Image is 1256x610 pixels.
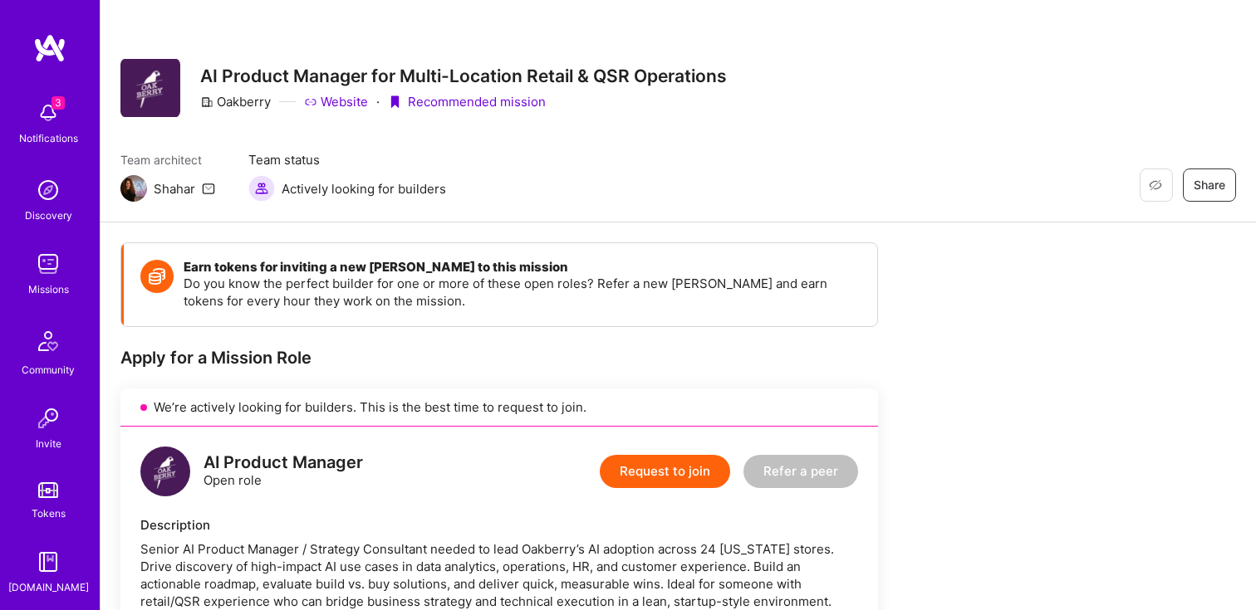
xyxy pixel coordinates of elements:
div: Open role [204,454,363,489]
div: Notifications [19,129,78,147]
img: guide book [32,545,65,578]
img: Team Architect [120,175,147,202]
div: [DOMAIN_NAME] [8,578,89,596]
span: Share [1194,177,1225,193]
i: icon Mail [202,182,215,195]
button: Share [1183,168,1236,202]
div: AI Product Manager [204,454,363,471]
span: Team status [248,151,446,168]
img: logo [140,447,190,496]
button: Request to join [600,455,730,488]
img: tokens [38,482,58,498]
img: teamwork [32,247,65,281]
div: We’re actively looking for builders. This is the best time to request to join. [120,388,878,427]
span: Actively looking for builders [282,180,446,198]
p: Do you know the perfect builder for one or more of these open roles? Refer a new [PERSON_NAME] an... [184,275,861,310]
div: Community [22,361,75,378]
div: Shahar [154,180,195,198]
a: Website [304,93,368,110]
div: Description [140,516,858,534]
div: Apply for a Mission Role [120,347,878,368]
h4: Earn tokens for inviting a new [PERSON_NAME] to this mission [184,260,861,275]
img: Community [28,321,68,361]
img: Actively looking for builders [248,175,275,202]
img: Token icon [140,260,174,293]
div: Discovery [25,207,72,224]
img: Company Logo [120,59,180,117]
div: Missions [28,281,69,298]
i: icon CompanyGray [200,95,213,109]
button: Refer a peer [743,455,858,488]
i: icon PurpleRibbon [388,95,401,109]
h3: AI Product Manager for Multi-Location Retail & QSR Operations [200,66,727,86]
img: logo [33,33,66,63]
div: Invite [36,435,61,452]
div: Senior AI Product Manager / Strategy Consultant needed to lead Oakberry’s AI adoption across 24 [... [140,540,858,610]
img: Invite [32,402,65,435]
img: discovery [32,173,65,207]
div: Recommended mission [388,93,546,110]
div: Tokens [32,505,66,522]
img: bell [32,96,65,129]
div: Oakberry [200,93,271,110]
span: 3 [52,96,65,110]
i: icon EyeClosed [1149,178,1162,192]
div: · [376,93,380,110]
span: Team architect [120,151,215,168]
